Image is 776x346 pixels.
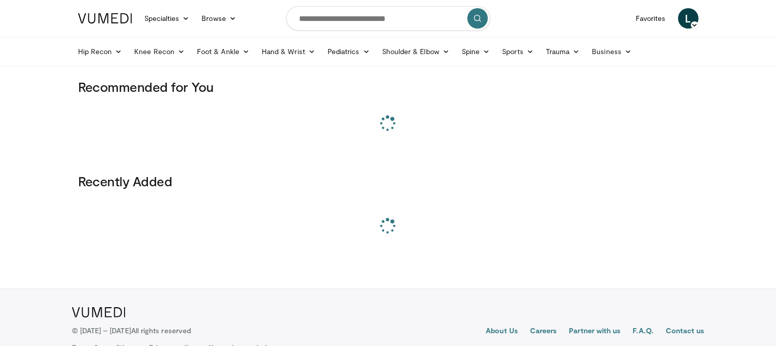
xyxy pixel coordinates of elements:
a: Pediatrics [321,41,376,62]
a: Contact us [666,326,705,338]
img: VuMedi Logo [78,13,132,23]
a: Knee Recon [128,41,191,62]
a: Shoulder & Elbow [376,41,456,62]
a: F.A.Q. [633,326,653,338]
a: Partner with us [569,326,620,338]
a: Careers [530,326,557,338]
a: Browse [195,8,242,29]
a: L [678,8,698,29]
h3: Recommended for You [78,79,698,95]
a: Hand & Wrist [256,41,321,62]
a: Hip Recon [72,41,129,62]
img: VuMedi Logo [72,307,126,317]
a: Sports [496,41,540,62]
a: Spine [456,41,496,62]
a: Business [586,41,638,62]
p: © [DATE] – [DATE] [72,326,191,336]
span: All rights reserved [131,326,191,335]
a: Favorites [630,8,672,29]
a: Trauma [540,41,586,62]
h3: Recently Added [78,173,698,189]
a: Foot & Ankle [191,41,256,62]
a: Specialties [138,8,196,29]
input: Search topics, interventions [286,6,490,31]
a: About Us [486,326,518,338]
